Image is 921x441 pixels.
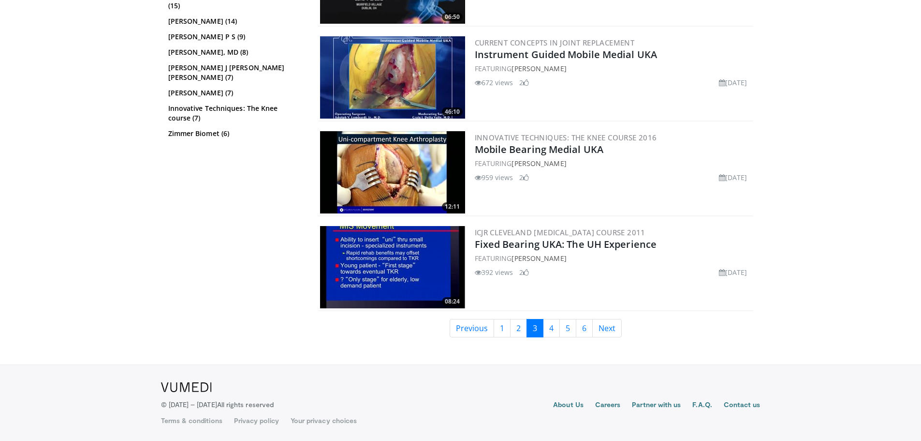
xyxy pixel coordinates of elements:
li: [DATE] [719,267,747,277]
a: [PERSON_NAME] [512,64,566,73]
a: Instrument Guided Mobile Medial UKA [475,48,658,61]
a: Mobile Bearing Medial UKA [475,143,604,156]
a: [PERSON_NAME] P S (9) [168,32,301,42]
img: 296747_0000_1.png.300x170_q85_crop-smart_upscale.jpg [320,226,465,308]
a: Contact us [724,400,760,411]
li: [DATE] [719,172,747,182]
img: ywMW1sH5oHW2nJin4xMDoxOjBwO2Ktvk.300x170_q85_crop-smart_upscale.jpg [320,36,465,119]
span: 06:50 [442,13,463,21]
a: 1 [494,319,511,337]
div: FEATURING [475,63,751,74]
li: 672 views [475,77,513,88]
a: Innovative Techniques: The Knee course (7) [168,104,301,123]
a: Innovative Techniques: the Knee Course 2016 [475,133,657,142]
a: [PERSON_NAME] (14) [168,16,301,26]
li: 2 [519,77,529,88]
img: VuMedi Logo [161,382,212,392]
span: All rights reserved [217,400,274,409]
div: FEATURING [475,253,751,263]
li: 2 [519,172,529,182]
li: 959 views [475,172,513,182]
a: [PERSON_NAME] [512,159,566,168]
a: 5 [559,319,576,337]
a: Fixed Bearing UKA: The UH Experience [475,238,657,251]
a: 08:24 [320,226,465,308]
p: © [DATE] – [DATE] [161,400,274,410]
span: 08:24 [442,297,463,306]
a: Zimmer Biomet (6) [168,129,301,138]
a: 12:11 [320,131,465,213]
a: [PERSON_NAME], MD (8) [168,47,301,57]
li: 2 [519,267,529,277]
a: [PERSON_NAME] J [PERSON_NAME] [PERSON_NAME] (7) [168,63,301,82]
a: Terms & conditions [161,416,222,426]
a: 3 [526,319,543,337]
a: About Us [553,400,584,411]
a: [PERSON_NAME] [512,254,566,263]
a: 2 [510,319,527,337]
div: FEATURING [475,158,751,168]
a: Your privacy choices [291,416,357,426]
a: Next [592,319,622,337]
a: [PERSON_NAME] (7) [168,88,301,98]
li: [DATE] [719,77,747,88]
li: 392 views [475,267,513,277]
a: ICJR Cleveland [MEDICAL_DATA] Course 2011 [475,228,645,237]
img: 2719a571-d022-4383-a702-2433bda9d746.300x170_q85_crop-smart_upscale.jpg [320,131,465,213]
span: 46:10 [442,107,463,116]
a: Careers [595,400,621,411]
a: Partner with us [632,400,681,411]
span: 12:11 [442,202,463,211]
a: Current Concepts in Joint Replacement [475,38,635,47]
a: 4 [543,319,560,337]
a: F.A.Q. [692,400,712,411]
a: Previous [450,319,494,337]
a: 46:10 [320,36,465,119]
a: 6 [576,319,593,337]
a: Privacy policy [234,416,279,426]
nav: Search results pages [318,319,753,337]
